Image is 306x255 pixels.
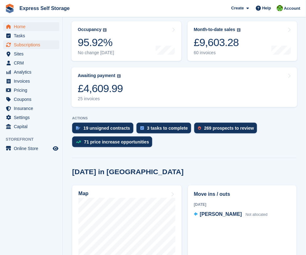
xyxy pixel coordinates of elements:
h2: Map [78,191,89,197]
img: icon-info-grey-7440780725fd019a000dd9b08b2336e03edf1995a4989e88bcd33f0948082b44.svg [117,74,121,78]
a: menu [3,144,59,153]
a: Awaiting payment £4,609.99 25 invoices [72,67,297,107]
div: £9,603.28 [194,36,241,49]
a: menu [3,59,59,67]
h2: Move ins / outs [194,191,291,198]
div: 19 unsigned contracts [83,126,130,131]
h2: [DATE] in [GEOGRAPHIC_DATA] [72,168,184,176]
img: task-75834270c22a3079a89374b754ae025e5fb1db73e45f91037f5363f120a921f8.svg [140,126,144,130]
div: 3 tasks to complete [147,126,188,131]
div: 95.92% [78,36,114,49]
span: Sites [14,49,51,58]
span: Settings [14,113,51,122]
a: 71 price increase opportunities [72,137,155,150]
span: CRM [14,59,51,67]
div: 25 invoices [78,96,123,101]
a: Preview store [52,145,59,152]
div: Month-to-date sales [194,27,235,32]
a: menu [3,77,59,86]
span: Analytics [14,68,51,76]
img: stora-icon-8386f47178a22dfd0bd8f6a31ec36ba5ce8667c1dd55bd0f319d3a0aa187defe.svg [5,4,14,13]
a: menu [3,95,59,104]
p: ACTIONS [72,116,297,120]
a: menu [3,68,59,76]
div: 269 prospects to review [204,126,254,131]
span: Create [231,5,244,11]
span: Pricing [14,86,51,95]
a: menu [3,31,59,40]
div: 60 invoices [194,50,241,55]
a: Month-to-date sales £9,603.28 60 invoices [188,21,298,61]
a: [PERSON_NAME] Not allocated [194,211,268,219]
img: Sonia Shah [277,5,283,11]
span: Account [284,5,300,12]
div: 71 price increase opportunities [84,139,149,144]
div: £4,609.99 [78,82,123,95]
a: menu [3,86,59,95]
span: Coupons [14,95,51,104]
img: icon-info-grey-7440780725fd019a000dd9b08b2336e03edf1995a4989e88bcd33f0948082b44.svg [103,28,107,32]
span: Storefront [6,136,62,143]
a: 269 prospects to review [194,123,260,137]
a: menu [3,22,59,31]
a: 19 unsigned contracts [72,123,137,137]
div: Awaiting payment [78,73,115,78]
span: Invoices [14,77,51,86]
img: prospect-51fa495bee0391a8d652442698ab0144808aea92771e9ea1ae160a38d050c398.svg [198,126,201,130]
a: 3 tasks to complete [137,123,194,137]
a: menu [3,113,59,122]
a: menu [3,122,59,131]
a: menu [3,40,59,49]
a: menu [3,49,59,58]
span: Insurance [14,104,51,113]
div: Occupancy [78,27,101,32]
a: Occupancy 95.92% No change [DATE] [72,21,181,61]
span: Home [14,22,51,31]
span: Subscriptions [14,40,51,49]
span: [PERSON_NAME] [200,212,242,217]
div: [DATE] [194,202,291,208]
span: Help [262,5,271,11]
a: Express Self Storage [17,3,72,13]
a: menu [3,104,59,113]
img: price_increase_opportunities-93ffe204e8149a01c8c9dc8f82e8f89637d9d84a8eef4429ea346261dce0b2c0.svg [76,141,81,143]
img: contract_signature_icon-13c848040528278c33f63329250d36e43548de30e8caae1d1a13099fd9432cc5.svg [76,126,80,130]
span: Capital [14,122,51,131]
span: Not allocated [246,213,268,217]
div: No change [DATE] [78,50,114,55]
span: Online Store [14,144,51,153]
span: Tasks [14,31,51,40]
img: icon-info-grey-7440780725fd019a000dd9b08b2336e03edf1995a4989e88bcd33f0948082b44.svg [237,28,241,32]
